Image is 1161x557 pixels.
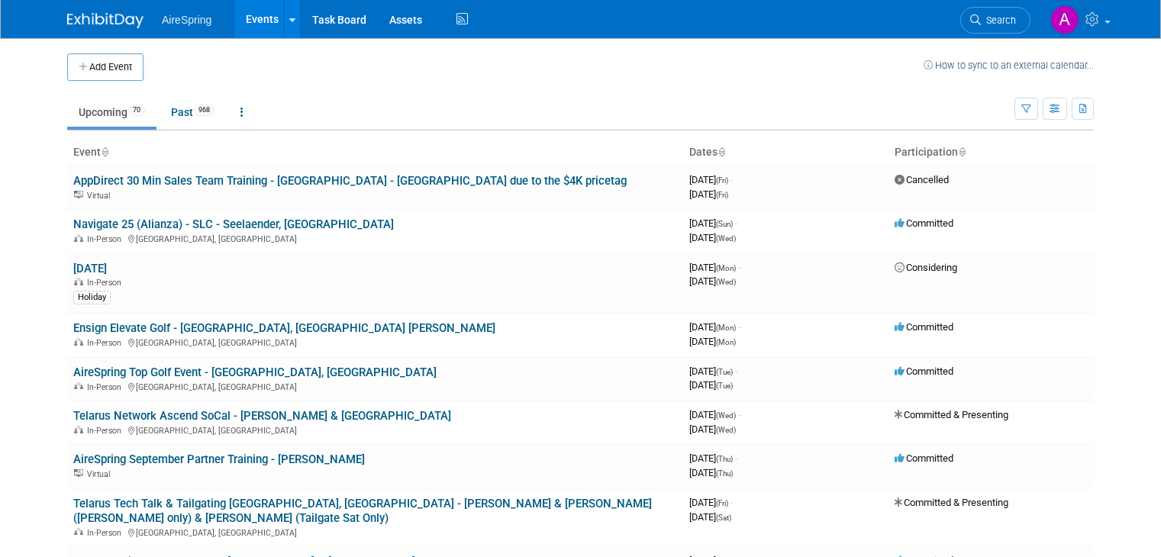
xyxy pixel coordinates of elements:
span: (Fri) [716,499,728,507]
span: Committed [895,217,953,229]
span: - [735,452,737,464]
span: - [735,365,737,377]
span: (Wed) [716,278,736,286]
span: Virtual [87,469,114,479]
span: AireSpring [162,14,211,26]
img: In-Person Event [74,382,83,390]
a: Sort by Start Date [718,146,725,158]
img: Angie Handal [1050,5,1079,34]
div: Holiday [73,291,111,304]
a: Sort by Participation Type [958,146,966,158]
div: [GEOGRAPHIC_DATA], [GEOGRAPHIC_DATA] [73,232,677,244]
a: Search [960,7,1030,34]
span: [DATE] [689,321,740,333]
a: [DATE] [73,262,107,275]
span: (Wed) [716,234,736,243]
a: Navigate 25 (Alianza) - SLC - Seelaender, [GEOGRAPHIC_DATA] [73,217,394,231]
span: (Tue) [716,368,733,376]
span: (Mon) [716,264,736,272]
th: Event [67,140,683,166]
span: [DATE] [689,365,737,377]
span: In-Person [87,234,126,244]
span: - [738,409,740,420]
span: [DATE] [689,511,731,523]
span: [DATE] [689,423,736,435]
span: In-Person [87,426,126,436]
th: Participation [888,140,1094,166]
span: Committed & Presenting [895,409,1008,420]
a: Telarus Tech Talk & Tailgating [GEOGRAPHIC_DATA], [GEOGRAPHIC_DATA] - [PERSON_NAME] & [PERSON_NAM... [73,497,652,525]
span: In-Person [87,338,126,348]
span: (Fri) [716,176,728,185]
span: Search [981,14,1016,26]
a: How to sync to an external calendar... [924,60,1094,71]
span: [DATE] [689,262,740,273]
a: Sort by Event Name [101,146,108,158]
a: AireSpring September Partner Training - [PERSON_NAME] [73,452,365,466]
span: (Tue) [716,382,733,390]
span: In-Person [87,278,126,288]
button: Add Event [67,53,144,81]
span: (Mon) [716,324,736,332]
a: Upcoming70 [67,98,156,127]
img: In-Person Event [74,426,83,433]
span: (Thu) [716,455,733,463]
img: In-Person Event [74,338,83,346]
span: Cancelled [895,174,949,185]
div: [GEOGRAPHIC_DATA], [GEOGRAPHIC_DATA] [73,336,677,348]
span: [DATE] [689,232,736,243]
th: Dates [683,140,888,166]
span: In-Person [87,528,126,538]
img: Virtual Event [74,469,83,477]
span: Committed & Presenting [895,497,1008,508]
span: - [730,174,733,185]
span: [DATE] [689,497,733,508]
span: (Thu) [716,469,733,478]
span: [DATE] [689,379,733,391]
span: Committed [895,365,953,377]
span: [DATE] [689,275,736,287]
span: (Sat) [716,514,731,522]
img: In-Person Event [74,528,83,536]
span: Committed [895,321,953,333]
img: In-Person Event [74,234,83,242]
span: Committed [895,452,953,464]
a: AppDirect 30 Min Sales Team Training - [GEOGRAPHIC_DATA] - [GEOGRAPHIC_DATA] due to the $4K pricetag [73,174,627,188]
span: [DATE] [689,336,736,347]
a: AireSpring Top Golf Event - [GEOGRAPHIC_DATA], [GEOGRAPHIC_DATA] [73,365,437,379]
span: (Wed) [716,426,736,434]
span: (Fri) [716,191,728,199]
span: (Wed) [716,411,736,420]
span: [DATE] [689,188,728,200]
img: ExhibitDay [67,13,144,28]
img: In-Person Event [74,278,83,285]
div: [GEOGRAPHIC_DATA], [GEOGRAPHIC_DATA] [73,423,677,436]
span: (Sun) [716,220,733,228]
span: 70 [128,105,145,116]
span: [DATE] [689,409,740,420]
span: [DATE] [689,467,733,478]
a: Past968 [160,98,226,127]
img: Virtual Event [74,191,83,198]
span: (Mon) [716,338,736,346]
a: Telarus Network Ascend SoCal - [PERSON_NAME] & [GEOGRAPHIC_DATA] [73,409,451,423]
span: 968 [194,105,214,116]
span: - [738,321,740,333]
div: [GEOGRAPHIC_DATA], [GEOGRAPHIC_DATA] [73,526,677,538]
span: - [730,497,733,508]
a: Ensign Elevate Golf - [GEOGRAPHIC_DATA], [GEOGRAPHIC_DATA] [PERSON_NAME] [73,321,495,335]
span: [DATE] [689,217,737,229]
span: [DATE] [689,174,733,185]
span: [DATE] [689,452,737,464]
div: [GEOGRAPHIC_DATA], [GEOGRAPHIC_DATA] [73,380,677,392]
span: - [735,217,737,229]
span: In-Person [87,382,126,392]
span: Considering [895,262,957,273]
span: Virtual [87,191,114,201]
span: - [738,262,740,273]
